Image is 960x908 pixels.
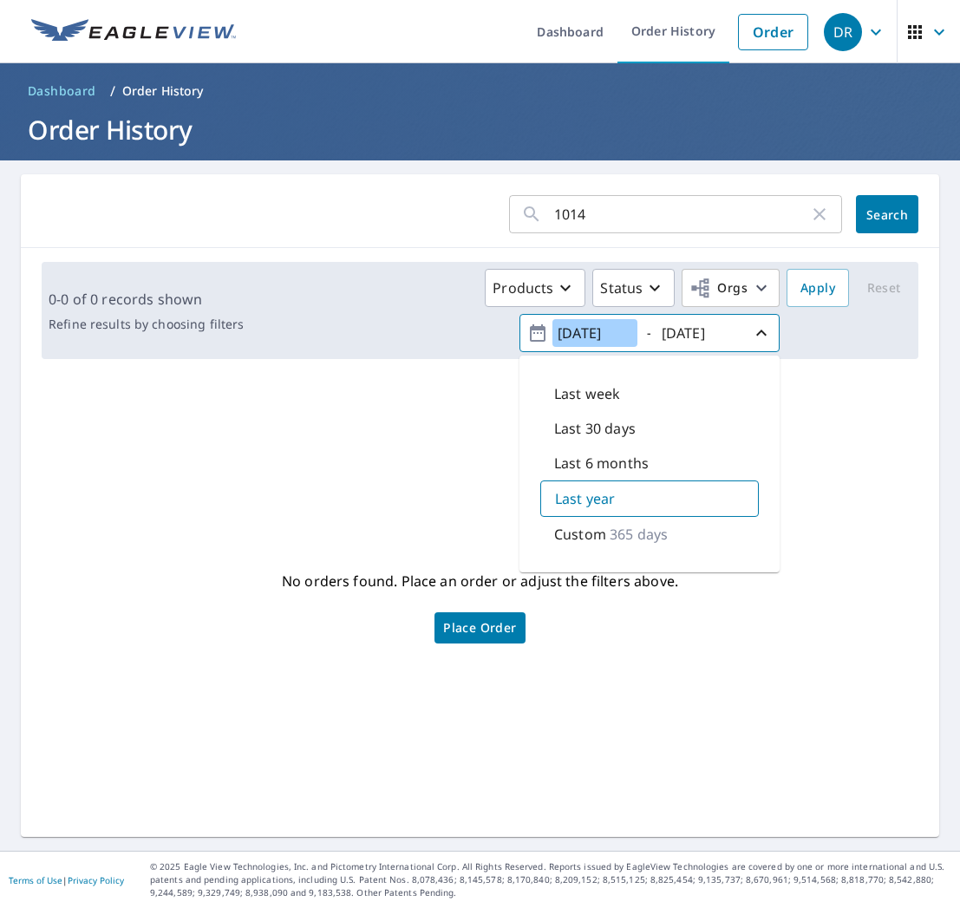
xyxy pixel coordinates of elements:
[519,314,780,352] button: -
[554,453,649,474] p: Last 6 months
[9,874,62,886] a: Terms of Use
[554,524,606,545] p: Custom
[555,488,615,509] p: Last year
[787,269,849,307] button: Apply
[554,190,809,238] input: Address, Report #, Claim ID, etc.
[856,195,918,233] button: Search
[600,278,643,298] p: Status
[552,319,637,347] input: yyyy/mm/dd
[68,874,124,886] a: Privacy Policy
[31,19,236,45] img: EV Logo
[592,269,675,307] button: Status
[443,624,516,632] span: Place Order
[540,480,759,517] div: Last year
[49,289,244,310] p: 0-0 of 0 records shown
[9,875,124,885] p: |
[527,318,772,349] span: -
[150,860,951,899] p: © 2025 Eagle View Technologies, Inc. and Pictometry International Corp. All Rights Reserved. Repo...
[49,317,244,332] p: Refine results by choosing filters
[738,14,808,50] a: Order
[21,112,939,147] h1: Order History
[610,524,668,545] p: 365 days
[682,269,780,307] button: Orgs
[540,376,759,411] div: Last week
[21,77,103,105] a: Dashboard
[870,206,904,223] span: Search
[493,278,553,298] p: Products
[689,278,748,299] span: Orgs
[554,418,636,439] p: Last 30 days
[122,82,204,100] p: Order History
[110,81,115,101] li: /
[800,278,835,299] span: Apply
[282,567,678,595] p: No orders found. Place an order or adjust the filters above.
[824,13,862,51] div: DR
[28,82,96,100] span: Dashboard
[434,612,525,643] a: Place Order
[540,411,759,446] div: Last 30 days
[485,269,585,307] button: Products
[656,319,741,347] input: yyyy/mm/dd
[540,517,759,552] div: Custom365 days
[540,446,759,480] div: Last 6 months
[554,383,620,404] p: Last week
[21,77,939,105] nav: breadcrumb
